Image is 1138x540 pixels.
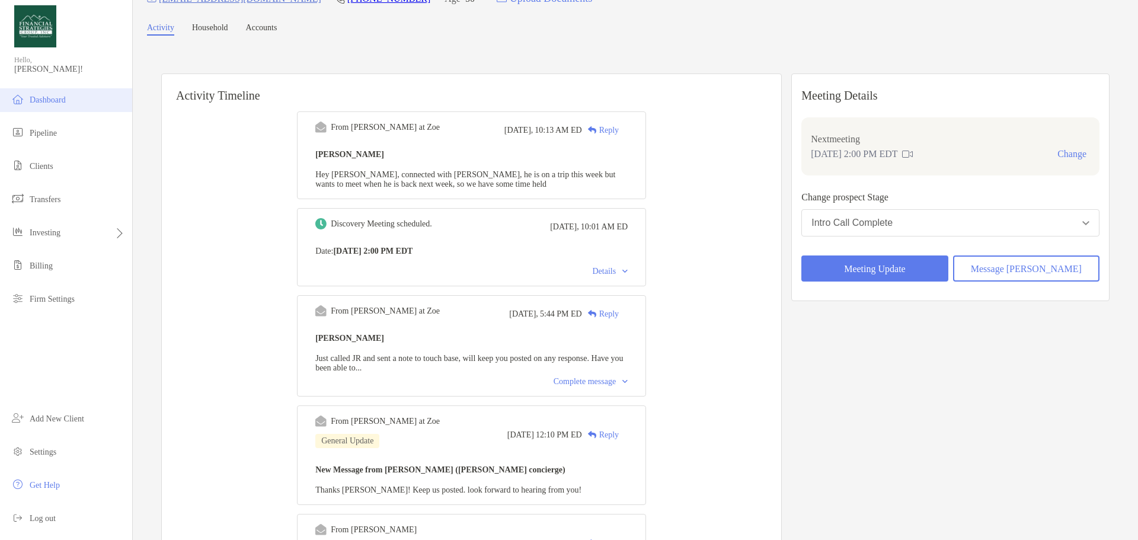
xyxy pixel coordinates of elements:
[315,122,327,133] img: Event icon
[331,306,440,316] div: From [PERSON_NAME] at Zoe
[801,190,1099,205] p: Change prospect Stage
[554,377,628,386] div: Complete message
[315,354,623,372] span: Just called JR and sent a note to touch base, will keep you posted on any response. Have you been...
[315,170,615,188] span: Hey [PERSON_NAME], connected with [PERSON_NAME], he is on a trip this week but wants to meet when...
[331,123,440,132] div: From [PERSON_NAME] at Zoe
[582,429,619,441] div: Reply
[11,92,25,106] img: dashboard icon
[11,411,25,425] img: add_new_client icon
[11,444,25,458] img: settings icon
[811,146,897,161] p: [DATE] 2:00 PM EDT
[246,23,277,36] a: Accounts
[622,380,628,384] img: Chevron icon
[11,158,25,172] img: clients icon
[588,431,597,439] img: Reply icon
[953,255,1099,282] button: Message [PERSON_NAME]
[30,448,56,456] span: Settings
[331,219,432,229] div: Discovery Meeting scheduled.
[902,149,913,159] img: communication type
[333,247,413,255] b: [DATE] 2:00 PM EDT
[315,244,628,258] p: Date :
[11,125,25,139] img: pipeline icon
[315,334,384,343] b: [PERSON_NAME]
[1082,221,1089,225] img: Open dropdown arrow
[11,510,25,525] img: logout icon
[30,95,66,104] span: Dashboard
[315,305,327,317] img: Event icon
[315,416,327,427] img: Event icon
[801,255,948,282] button: Meeting Update
[30,228,60,237] span: Investing
[315,434,379,448] div: General Update
[11,225,25,239] img: investing icon
[162,74,781,103] h6: Activity Timeline
[30,514,56,523] span: Log out
[30,481,60,490] span: Get Help
[315,465,565,474] b: New Message from [PERSON_NAME] ([PERSON_NAME] concierge)
[11,191,25,206] img: transfers icon
[504,126,533,135] span: [DATE],
[507,430,534,440] span: [DATE]
[801,209,1099,237] button: Intro Call Complete
[588,126,597,134] img: Reply icon
[30,414,84,423] span: Add New Client
[622,270,628,273] img: Chevron icon
[315,524,327,535] img: Event icon
[331,417,440,426] div: From [PERSON_NAME] at Zoe
[588,310,597,318] img: Reply icon
[11,291,25,305] img: firm-settings icon
[331,525,417,535] div: From [PERSON_NAME]
[1054,148,1090,160] button: Change
[509,309,538,319] span: [DATE],
[582,124,619,136] div: Reply
[315,485,581,494] span: Thanks [PERSON_NAME]! Keep us posted. look forward to hearing from you!
[581,222,628,232] span: 10:01 AM ED
[540,309,582,319] span: 5:44 PM ED
[30,195,60,204] span: Transfers
[315,150,384,159] b: [PERSON_NAME]
[550,222,579,232] span: [DATE],
[30,295,75,303] span: Firm Settings
[535,126,581,135] span: 10:13 AM ED
[801,88,1099,103] p: Meeting Details
[592,267,628,276] div: Details
[536,430,582,440] span: 12:10 PM ED
[11,258,25,272] img: billing icon
[14,5,56,47] img: Zoe Logo
[147,23,174,36] a: Activity
[811,132,1090,146] p: Next meeting
[582,308,619,320] div: Reply
[14,65,125,74] span: [PERSON_NAME]!
[11,477,25,491] img: get-help icon
[192,23,228,36] a: Household
[30,162,53,171] span: Clients
[30,129,57,138] span: Pipeline
[315,218,327,229] img: Event icon
[30,261,53,270] span: Billing
[811,218,893,228] div: Intro Call Complete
